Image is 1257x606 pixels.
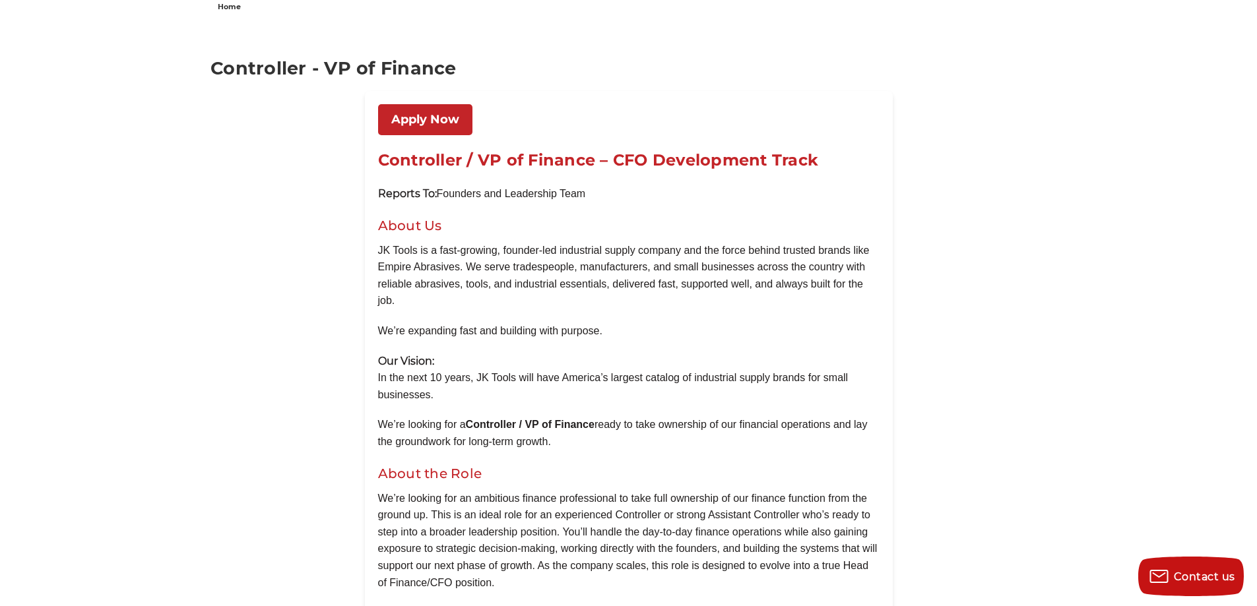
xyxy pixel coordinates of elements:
span: home [218,2,241,11]
p: Founders and Leadership Team [378,185,880,202]
strong: Reports To: [378,187,437,200]
p: We’re expanding fast and building with purpose. [378,322,880,340]
a: Apply Now [378,104,472,135]
button: Contact us [1138,557,1244,596]
p: In the next 10 years, JK Tools will have America’s largest catalog of industrial supply brands fo... [378,353,880,404]
b: Controller / VP of Finance [466,419,595,430]
p: JK Tools is a fast-growing, founder-led industrial supply company and the force behind trusted br... [378,242,880,309]
h1: Controller / VP of Finance – CFO Development Track [378,148,880,172]
h2: About Us [378,216,880,235]
span: Contact us [1174,570,1235,583]
h2: About the Role [378,464,880,483]
h1: Controller - VP of Finance [210,59,1047,77]
p: We’re looking for an ambitious finance professional to take full ownership of our finance functio... [378,490,880,591]
p: We’re looking for a ready to take ownership of our financial operations and lay the groundwork fo... [378,416,880,450]
strong: Our Vision: [378,355,434,367]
